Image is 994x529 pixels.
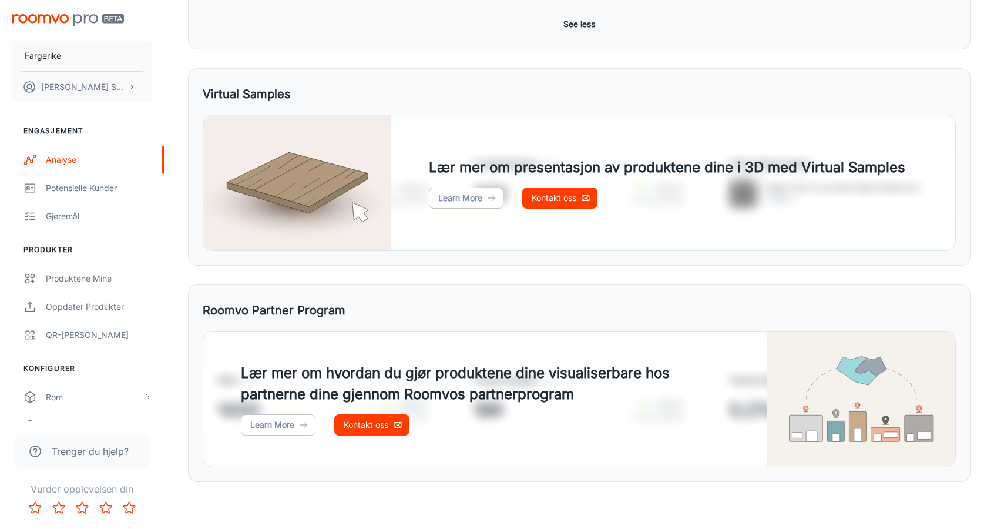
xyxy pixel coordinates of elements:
[559,14,600,35] button: See less
[23,496,47,520] button: Rate 1 star
[9,482,155,496] p: Vurder opplevelsen din
[12,14,124,26] img: Roomvo PRO Beta
[12,72,152,102] button: [PERSON_NAME] Stenhaug
[94,496,117,520] button: Rate 4 star
[46,272,152,285] div: Produktene mine
[52,444,129,458] span: Trenger du hjelp?
[46,329,152,341] div: QR-[PERSON_NAME]
[46,153,152,166] div: Analyse
[429,188,503,209] a: Learn More
[429,157,905,178] h4: Lær mer om presentasjon av produktene dine i 3D med Virtual Samples
[334,414,409,436] a: Kontakt oss
[46,300,152,313] div: Oppdater produkter
[47,496,70,520] button: Rate 2 star
[46,182,152,195] div: Potensielle kunder
[41,81,124,93] p: [PERSON_NAME] Stenhaug
[522,188,597,209] a: Kontakt oss
[203,85,291,103] h5: Virtual Samples
[241,363,730,405] h4: Lær mer om hvordan du gjør produktene dine visualiserbare hos partnerne dine gjennom Roomvos part...
[241,414,315,436] a: Learn More
[203,302,345,319] h5: Roomvo Partner Program
[46,210,152,223] div: Gjøremål
[117,496,141,520] button: Rate 5 star
[46,419,152,432] div: Merkevarebygging
[46,391,143,404] div: Rom
[70,496,94,520] button: Rate 3 star
[12,41,152,71] button: Fargerike
[25,49,61,62] p: Fargerike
